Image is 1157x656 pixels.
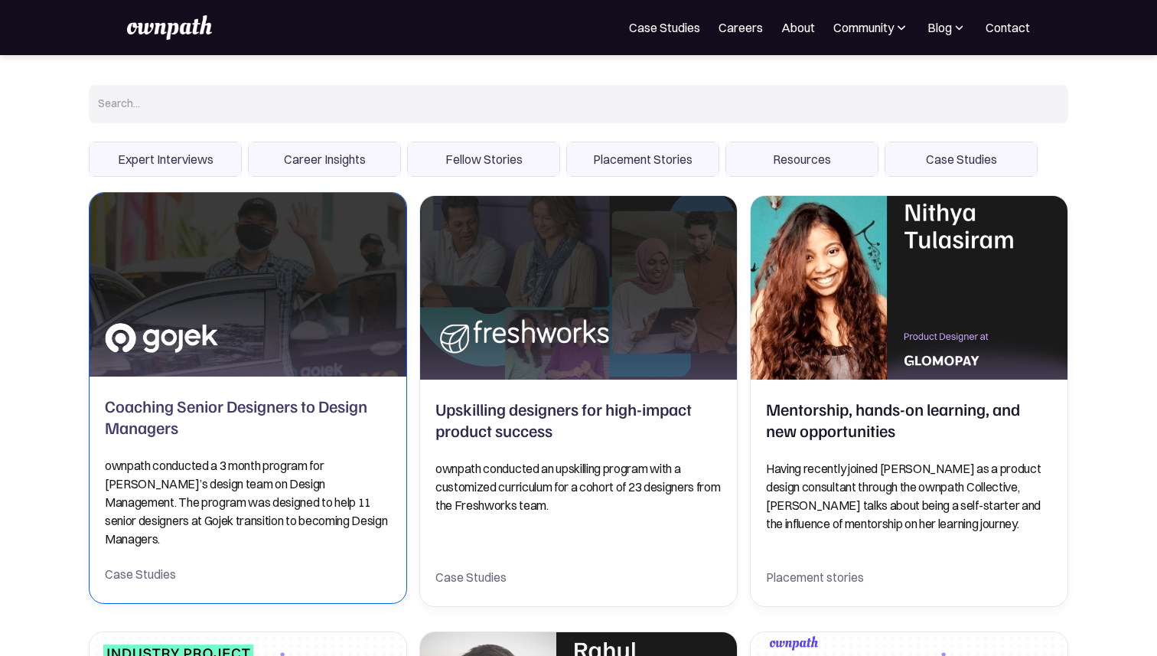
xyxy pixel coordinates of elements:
[781,18,815,37] a: About
[105,563,391,585] div: Case Studies
[885,142,1038,177] div: 6 of 6
[419,195,738,607] a: Upskilling designers for high-impact product successUpskilling designers for high-impact product ...
[89,142,1068,177] div: carousel
[751,196,1067,380] img: Mentorship, hands-on learning, and new opportunities
[750,195,1068,607] a: Mentorship, hands-on learning, and new opportunitiesMentorship, hands-on learning, and new opport...
[766,398,1052,441] h2: Mentorship, hands-on learning, and new opportunities
[885,142,1037,176] span: Case Studies
[89,142,242,177] div: 1 of 6
[90,142,241,176] span: Expert Interviews
[629,18,700,37] a: Case Studies
[89,85,1068,123] input: Search...
[986,18,1030,37] a: Contact
[927,18,952,37] div: Blog
[408,142,559,176] span: Fellow Stories
[719,18,763,37] a: Careers
[435,398,722,441] h2: Upskilling designers for high-impact product success
[435,566,722,588] div: Case Studies
[567,142,719,176] span: Placement Stories
[418,194,739,381] img: Upskilling designers for high-impact product success
[435,459,722,514] p: ownpath conducted an upskilling program with a customized curriculum for a cohort of 23 designers...
[85,190,411,379] img: Coaching Senior Designers to Design Managers
[105,456,391,548] p: ownpath conducted a 3 month program for [PERSON_NAME]’s design team on Design Management. The pro...
[89,85,1068,177] form: Search
[249,142,400,176] span: Career Insights
[105,395,391,438] h2: Coaching Senior Designers to Design Managers
[566,142,719,177] div: 4 of 6
[407,142,560,177] div: 3 of 6
[927,18,967,37] div: Blog
[248,142,401,177] div: 2 of 6
[766,459,1052,533] p: Having recently joined [PERSON_NAME] as a product design consultant through the ownpath Collectiv...
[833,18,909,37] div: Community
[833,18,894,37] div: Community
[726,142,878,176] span: Resources
[766,566,1052,588] div: Placement stories
[89,192,407,604] a: Coaching Senior Designers to Design ManagersCoaching Senior Designers to Design Managersownpath c...
[725,142,878,177] div: 5 of 6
